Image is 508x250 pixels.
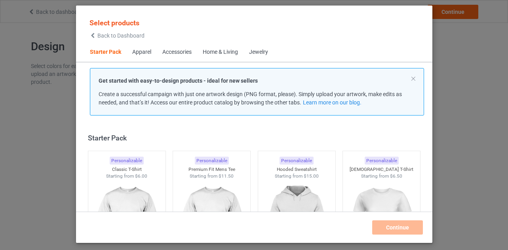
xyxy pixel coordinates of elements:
[88,173,165,180] div: Starting from
[99,78,258,84] strong: Get started with easy-to-design products - ideal for new sellers
[303,99,361,106] a: Learn more on our blog.
[89,19,139,27] span: Select products
[194,157,228,165] div: Personalizable
[280,157,314,165] div: Personalizable
[88,133,424,142] div: Starter Pack
[173,173,250,180] div: Starting from
[135,173,147,179] span: $6.00
[110,157,144,165] div: Personalizable
[303,173,318,179] span: $15.00
[88,166,165,173] div: Classic T-Shirt
[219,173,234,179] span: $11.50
[249,48,268,56] div: Jewelry
[97,32,145,39] span: Back to Dashboard
[390,173,402,179] span: $6.50
[84,43,127,62] span: Starter Pack
[364,157,398,165] div: Personalizable
[258,166,335,173] div: Hooded Sweatshirt
[173,166,250,173] div: Premium Fit Mens Tee
[162,48,192,56] div: Accessories
[203,48,238,56] div: Home & Living
[258,173,335,180] div: Starting from
[99,91,402,106] span: Create a successful campaign with just one artwork design (PNG format, please). Simply upload you...
[343,173,420,180] div: Starting from
[132,48,151,56] div: Apparel
[343,166,420,173] div: [DEMOGRAPHIC_DATA] T-Shirt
